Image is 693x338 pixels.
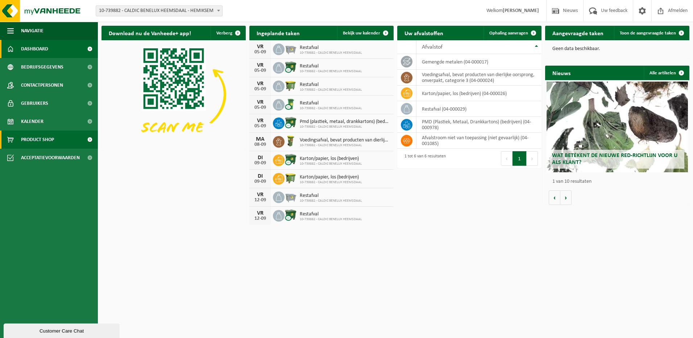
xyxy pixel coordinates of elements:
img: WB-2500-GAL-GY-01 [285,190,297,203]
button: 1 [513,151,527,166]
span: 10-739882 - CALDIC BENELUX HEEMSDAAL [300,180,362,185]
a: Bekijk uw kalender [337,26,393,40]
span: 10-739882 - CALDIC BENELUX HEEMSDAAL [300,125,390,129]
td: PMD (Plastiek, Metaal, Drankkartons) (bedrijven) (04-000978) [416,117,541,133]
span: Restafval [300,45,362,51]
div: 08-09 [253,142,267,147]
button: Previous [501,151,513,166]
img: WB-1100-CU [285,153,297,166]
span: Bedrijfsgegevens [21,58,63,76]
img: WB-1100-CU [285,61,297,73]
a: Toon de aangevraagde taken [614,26,689,40]
div: MA [253,136,267,142]
div: VR [253,118,267,124]
div: 12-09 [253,198,267,203]
img: WB-1100-CU [285,116,297,129]
p: Geen data beschikbaar. [552,46,682,51]
img: WB-1100-CU [285,209,297,221]
h2: Aangevraagde taken [545,26,611,40]
span: Navigatie [21,22,43,40]
h2: Nieuws [545,66,578,80]
a: Alle artikelen [644,66,689,80]
div: 05-09 [253,124,267,129]
span: Acceptatievoorwaarden [21,149,80,167]
iframe: chat widget [4,322,121,338]
h2: Uw afvalstoffen [397,26,451,40]
td: voedingsafval, bevat producten van dierlijke oorsprong, onverpakt, categorie 3 (04-000024) [416,70,541,86]
span: Product Shop [21,131,54,149]
div: VR [253,44,267,50]
div: 09-09 [253,161,267,166]
div: VR [253,62,267,68]
span: Restafval [300,211,362,217]
div: 1 tot 6 van 6 resultaten [401,151,446,166]
span: Dashboard [21,40,48,58]
span: Karton/papier, los (bedrijven) [300,156,362,162]
span: Verberg [216,31,232,36]
span: Toon de aangevraagde taken [620,31,676,36]
img: WB-1100-HPE-GN-50 [285,79,297,92]
td: restafval (04-000029) [416,101,541,117]
button: Verberg [211,26,245,40]
span: 10-739882 - CALDIC BENELUX HEEMSDAAL [300,217,362,222]
span: Pmd (plastiek, metaal, drankkartons) (bedrijven) [300,119,390,125]
div: DI [253,155,267,161]
a: Wat betekent de nieuwe RED-richtlijn voor u als klant? [547,82,688,172]
span: Voedingsafval, bevat producten van dierlijke oorsprong, onverpakt, categorie 3 [300,137,390,143]
div: 05-09 [253,50,267,55]
span: 10-739882 - CALDIC BENELUX HEEMSDAAL [300,69,362,74]
div: VR [253,81,267,87]
div: DI [253,173,267,179]
img: WB-0060-HPE-GN-50 [285,135,297,147]
h2: Download nu de Vanheede+ app! [101,26,198,40]
span: Afvalstof [422,44,443,50]
span: Restafval [300,193,362,199]
span: Wat betekent de nieuwe RED-richtlijn voor u als klant? [552,153,677,165]
button: Volgende [560,190,572,205]
div: VR [253,99,267,105]
span: Contactpersonen [21,76,63,94]
img: WB-0240-CU [285,98,297,110]
div: 05-09 [253,105,267,110]
div: 05-09 [253,68,267,73]
div: VR [253,192,267,198]
span: Bekijk uw kalender [343,31,380,36]
span: 10-739882 - CALDIC BENELUX HEEMSDAAL [300,106,362,111]
span: Karton/papier, los (bedrijven) [300,174,362,180]
span: Restafval [300,100,362,106]
td: gemengde metalen (04-000017) [416,54,541,70]
button: Vorige [549,190,560,205]
span: 10-739882 - CALDIC BENELUX HEEMSDAAL [300,51,362,55]
strong: [PERSON_NAME] [503,8,539,13]
span: Kalender [21,112,43,131]
div: 09-09 [253,179,267,184]
td: afvalstroom niet van toepassing (niet gevaarlijk) (04-001085) [416,133,541,149]
div: 12-09 [253,216,267,221]
span: 10-739882 - CALDIC BENELUX HEEMSDAAL [300,199,362,203]
span: 10-739882 - CALDIC BENELUX HEEMSDAAL [300,162,362,166]
span: Ophaling aanvragen [489,31,528,36]
span: Restafval [300,82,362,88]
td: karton/papier, los (bedrijven) (04-000026) [416,86,541,101]
span: 10-739882 - CALDIC BENELUX HEEMSDAAL [300,143,390,148]
span: 10-739882 - CALDIC BENELUX HEEMSDAAL [300,88,362,92]
span: Restafval [300,63,362,69]
button: Next [527,151,538,166]
img: Download de VHEPlus App [101,40,246,149]
img: WB-1100-HPE-GN-50 [285,172,297,184]
img: WB-2500-GAL-GY-01 [285,42,297,55]
p: 1 van 10 resultaten [552,179,686,184]
span: 10-739882 - CALDIC BENELUX HEEMSDAAL - HEMIKSEM [96,5,223,16]
a: Ophaling aanvragen [484,26,541,40]
span: 10-739882 - CALDIC BENELUX HEEMSDAAL - HEMIKSEM [96,6,222,16]
div: 05-09 [253,87,267,92]
div: VR [253,210,267,216]
h2: Ingeplande taken [249,26,307,40]
span: Gebruikers [21,94,48,112]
